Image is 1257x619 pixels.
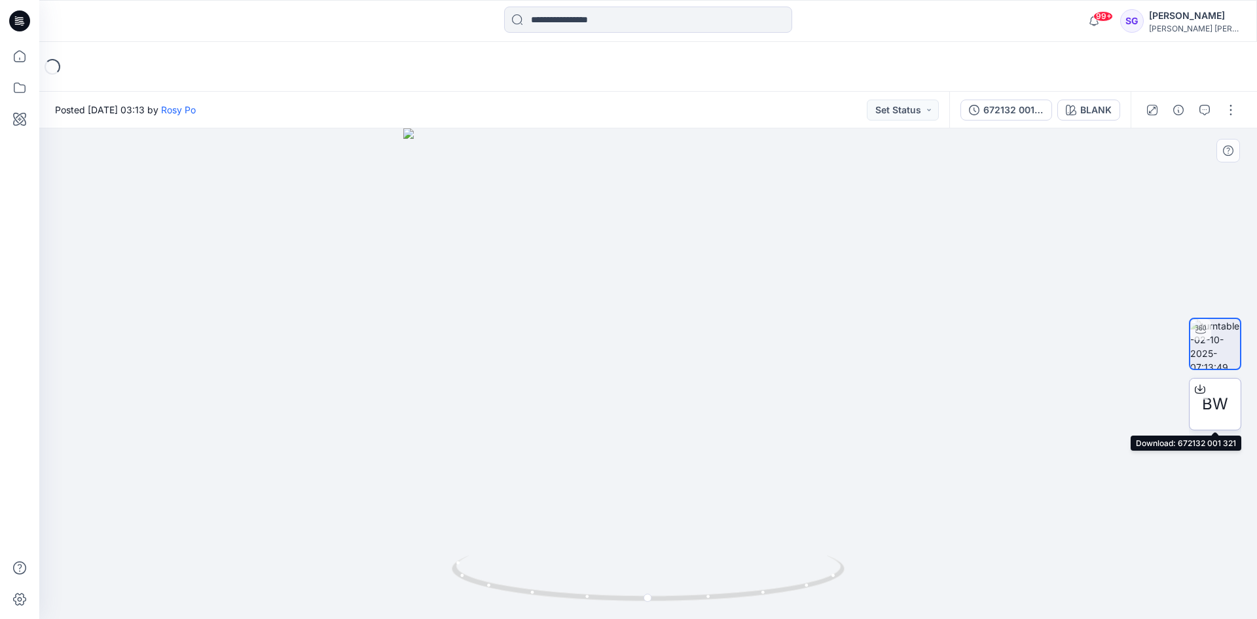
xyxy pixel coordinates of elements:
div: 672132 001 321 [983,103,1044,117]
span: 99+ [1093,11,1113,22]
button: BLANK [1057,100,1120,121]
div: BLANK [1080,103,1112,117]
button: 672132 001 321 [960,100,1052,121]
button: Details [1168,100,1189,121]
a: Rosy Po [161,104,196,115]
div: [PERSON_NAME] [1149,8,1241,24]
span: Posted [DATE] 03:13 by [55,103,196,117]
img: turntable-02-10-2025-07:13:49 [1190,319,1240,369]
div: SG [1120,9,1144,33]
span: BW [1202,392,1228,416]
div: [PERSON_NAME] [PERSON_NAME] [1149,24,1241,33]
